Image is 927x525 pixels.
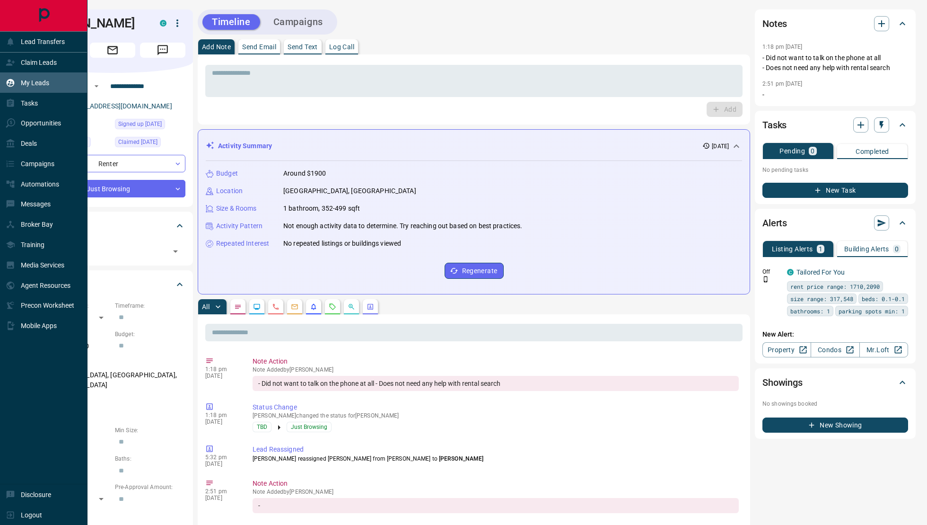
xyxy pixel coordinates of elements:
span: [PERSON_NAME] [439,455,483,462]
p: - [762,90,908,100]
span: parking spots min: 1 [839,306,905,316]
p: Motivation: [40,398,185,406]
p: Completed [856,148,889,155]
div: Activity Summary[DATE] [206,137,742,155]
p: 1:18 pm [205,412,238,418]
a: [EMAIL_ADDRESS][DOMAIN_NAME] [65,102,172,110]
p: [PERSON_NAME] changed the status for [PERSON_NAME] [253,412,739,419]
svg: Notes [234,303,242,311]
p: [DATE] [205,461,238,467]
p: Around $1900 [283,169,326,178]
a: Tailored For You [796,268,845,276]
svg: Lead Browsing Activity [253,303,261,311]
p: [DATE] [712,142,729,151]
button: Open [169,245,182,258]
p: [DATE] [205,418,238,425]
button: New Showing [762,418,908,433]
p: [GEOGRAPHIC_DATA], [GEOGRAPHIC_DATA] [283,186,416,196]
p: Activity Summary [218,141,272,151]
p: 1:18 pm [205,366,238,373]
p: [DATE] [205,373,238,379]
p: Add Note [202,44,231,50]
div: - Did not want to talk on the phone at all - Does not need any help with rental search [253,376,739,391]
div: Criteria [40,273,185,296]
h2: Notes [762,16,787,31]
p: All [202,303,210,310]
div: - [253,498,739,513]
p: - Did not want to talk on the phone at all - Does not need any help with rental search [762,53,908,73]
p: Size & Rooms [216,204,257,214]
div: Mon Oct 13 2025 [115,119,185,132]
a: Property [762,342,811,357]
span: Email [90,43,135,58]
span: TBD [257,422,267,432]
a: Condos [811,342,859,357]
p: 5:32 pm [205,454,238,461]
p: Note Added by [PERSON_NAME] [253,366,739,373]
div: Tags [40,214,185,237]
p: Lead Reassigned [253,445,739,454]
p: Send Email [242,44,276,50]
span: Signed up [DATE] [118,119,162,129]
span: beds: 0.1-0.1 [862,294,905,303]
p: Areas Searched: [40,359,185,367]
p: Building Alerts [844,246,889,252]
svg: Requests [329,303,336,311]
p: 2:51 pm [DATE] [762,80,803,87]
svg: Emails [291,303,298,311]
span: Message [140,43,185,58]
p: Off [762,267,781,276]
svg: Listing Alerts [310,303,317,311]
span: rent price range: 1710,2090 [790,282,880,291]
p: New Alert: [762,329,908,339]
button: Open [91,80,102,92]
p: 0 [811,148,814,154]
p: 1 [819,246,822,252]
button: Timeline [202,14,260,30]
p: Min Size: [115,426,185,435]
p: [PERSON_NAME] reassigned [PERSON_NAME] from [PERSON_NAME] to [253,454,739,463]
h2: Alerts [762,215,787,231]
span: Just Browsing [291,422,327,432]
p: Budget [216,169,238,178]
p: 1 bathroom, 352-499 sqft [283,204,360,214]
svg: Calls [272,303,280,311]
svg: Push Notification Only [762,276,769,283]
a: Mr.Loft [859,342,908,357]
p: No repeated listings or buildings viewed [283,239,401,249]
h2: Showings [762,375,803,390]
p: Listing Alerts [772,246,813,252]
p: Pending [779,148,805,154]
div: condos.ca [787,269,794,276]
div: Alerts [762,212,908,234]
div: Showings [762,371,908,394]
p: Status Change [253,402,739,412]
p: Note Action [253,356,739,366]
div: Tasks [762,114,908,136]
span: bathrooms: 1 [790,306,830,316]
span: Claimed [DATE] [118,137,157,147]
p: Repeated Interest [216,239,269,249]
div: Renter [40,155,185,172]
h1: [PERSON_NAME] [40,16,146,31]
button: Campaigns [264,14,332,30]
p: [DATE] [205,495,238,501]
div: Notes [762,12,908,35]
p: Note Action [253,479,739,489]
p: Budget: [115,330,185,338]
p: 2:51 pm [205,488,238,495]
p: Send Text [288,44,318,50]
p: [GEOGRAPHIC_DATA], [GEOGRAPHIC_DATA], [GEOGRAPHIC_DATA] [40,367,185,393]
p: 1:18 pm [DATE] [762,44,803,50]
div: Just Browsing [40,180,185,197]
svg: Opportunities [348,303,355,311]
p: No showings booked [762,400,908,408]
p: Location [216,186,243,196]
svg: Agent Actions [367,303,374,311]
p: Timeframe: [115,302,185,310]
p: No pending tasks [762,163,908,177]
p: 0 [895,246,899,252]
p: Baths: [115,454,185,463]
button: Regenerate [445,263,504,279]
p: Note Added by [PERSON_NAME] [253,489,739,495]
